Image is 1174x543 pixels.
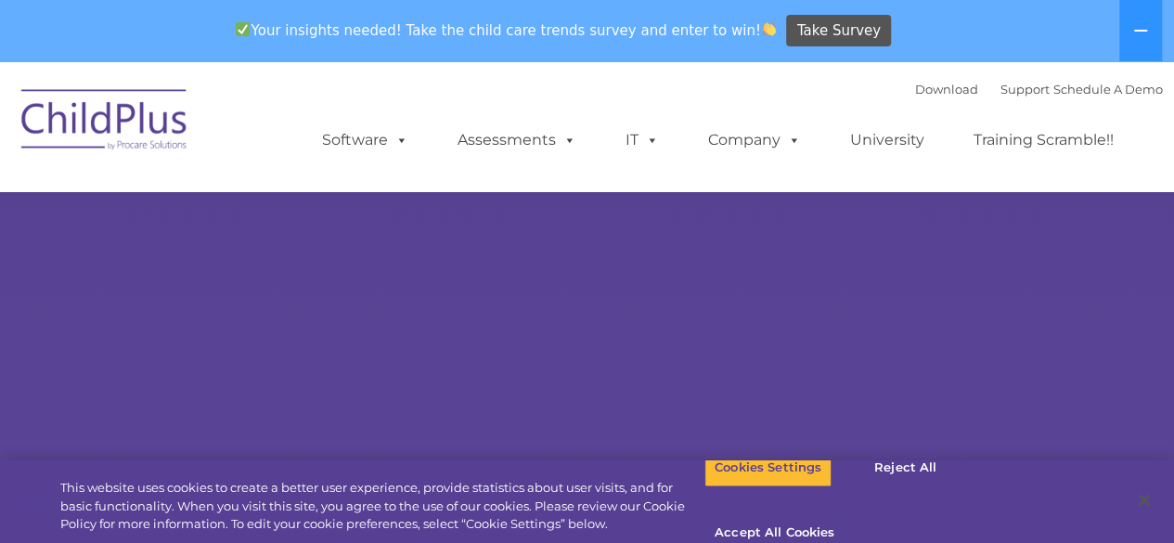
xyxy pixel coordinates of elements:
span: Last name [258,123,315,136]
a: Company [690,122,819,159]
a: University [832,122,943,159]
a: Software [303,122,427,159]
a: IT [607,122,677,159]
a: Schedule A Demo [1053,82,1163,97]
a: Training Scramble!! [955,122,1132,159]
span: Your insights needed! Take the child care trends survey and enter to win! [228,12,784,48]
button: Reject All [847,448,963,487]
a: Download [915,82,978,97]
img: ChildPlus by Procare Solutions [12,76,198,169]
button: Cookies Settings [704,448,832,487]
a: Support [1000,82,1050,97]
img: 👏 [762,22,776,36]
div: This website uses cookies to create a better user experience, provide statistics about user visit... [60,479,704,534]
button: Close [1124,480,1165,521]
a: Take Survey [786,15,891,47]
span: Phone number [258,199,337,213]
span: Take Survey [797,15,881,47]
a: Assessments [439,122,595,159]
font: | [915,82,1163,97]
img: ✅ [236,22,250,36]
